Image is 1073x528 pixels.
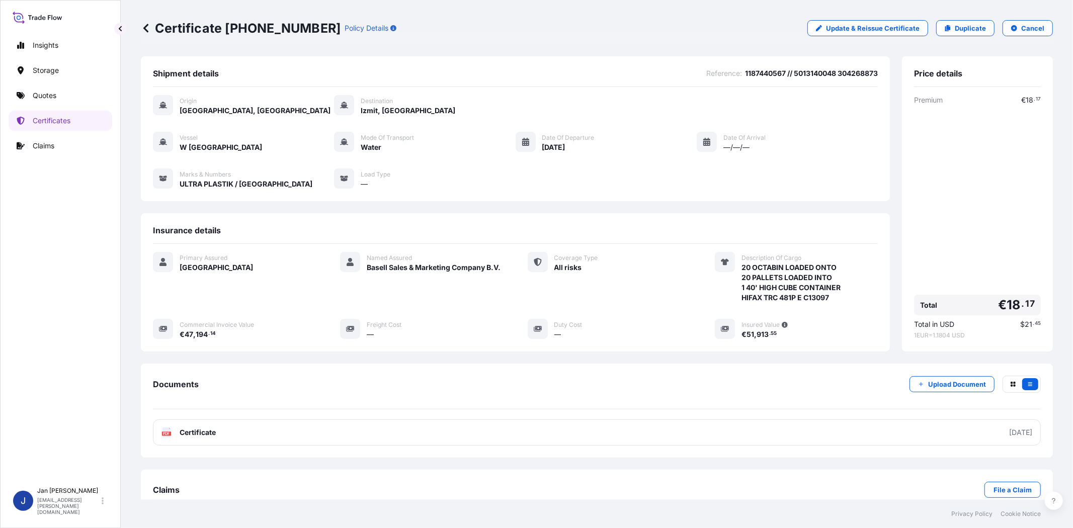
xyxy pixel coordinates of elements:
[542,142,565,152] span: [DATE]
[9,85,112,106] a: Quotes
[706,68,742,78] span: Reference :
[9,60,112,80] a: Storage
[1001,510,1041,518] a: Cookie Notice
[1026,301,1035,307] span: 17
[9,35,112,55] a: Insights
[984,482,1041,498] a: File a Claim
[361,142,381,152] span: Water
[180,179,312,189] span: ULTRA PLASTIK / [GEOGRAPHIC_DATA]
[741,331,747,338] span: €
[210,332,216,335] span: 14
[361,106,455,116] span: Izmit, [GEOGRAPHIC_DATA]
[180,134,198,142] span: Vessel
[361,170,390,179] span: Load Type
[1033,322,1034,325] span: .
[141,20,341,36] p: Certificate [PHONE_NUMBER]
[153,498,313,508] span: No claims were submitted against this certificate .
[345,23,388,33] p: Policy Details
[9,136,112,156] a: Claims
[367,262,501,273] span: Basell Sales & Marketing Company B.V.
[180,427,216,437] span: Certificate
[153,419,1041,446] a: PDFCertificate[DATE]
[1021,97,1026,104] span: €
[554,262,582,273] span: All risks
[1022,301,1025,307] span: .
[1025,321,1032,328] span: 21
[741,254,801,262] span: Description Of Cargo
[33,40,58,50] p: Insights
[208,332,210,335] span: .
[37,497,100,515] p: [EMAIL_ADDRESS][PERSON_NAME][DOMAIN_NAME]
[920,300,937,310] span: Total
[914,331,1041,339] span: 1 EUR = 1.1804 USD
[994,485,1032,495] p: File a Claim
[998,299,1007,311] span: €
[554,254,598,262] span: Coverage Type
[193,331,196,338] span: ,
[180,262,253,273] span: [GEOGRAPHIC_DATA]
[361,97,393,105] span: Destination
[180,97,197,105] span: Origin
[771,332,777,335] span: 55
[1007,299,1020,311] span: 18
[826,23,920,33] p: Update & Reissue Certificate
[180,170,231,179] span: Marks & Numbers
[367,329,374,339] span: —
[914,68,962,78] span: Price details
[723,134,766,142] span: Date of Arrival
[180,254,227,262] span: Primary Assured
[367,254,412,262] span: Named Assured
[1034,98,1035,101] span: .
[153,379,199,389] span: Documents
[741,262,841,303] span: 20 OCTABIN LOADED ONTO 20 PALLETS LOADED INTO 1 40' HIGH CUBE CONTAINER HIFAX TRC 481P E C13097
[37,487,100,495] p: Jan [PERSON_NAME]
[1009,427,1032,437] div: [DATE]
[1020,321,1025,328] span: $
[745,68,878,78] span: 1187440567 // 5013140048 304268873
[153,68,219,78] span: Shipment details
[163,432,170,435] text: PDF
[185,331,193,338] span: 47
[180,142,262,152] span: W [GEOGRAPHIC_DATA]
[9,111,112,131] a: Certificates
[196,331,208,338] span: 194
[180,106,331,116] span: [GEOGRAPHIC_DATA], [GEOGRAPHIC_DATA]
[936,20,995,36] a: Duplicate
[747,331,754,338] span: 51
[914,95,943,105] span: Premium
[1035,322,1041,325] span: 45
[554,321,583,329] span: Duty Cost
[928,379,986,389] p: Upload Document
[361,134,414,142] span: Mode of Transport
[361,179,368,189] span: —
[754,331,757,338] span: ,
[914,319,954,329] span: Total in USD
[951,510,993,518] a: Privacy Policy
[1003,20,1053,36] button: Cancel
[180,331,185,338] span: €
[1036,98,1041,101] span: 17
[554,329,561,339] span: —
[33,141,54,151] p: Claims
[769,332,771,335] span: .
[757,331,769,338] span: 913
[33,91,56,101] p: Quotes
[153,225,221,235] span: Insurance details
[723,142,750,152] span: —/—/—
[542,134,595,142] span: Date of Departure
[21,496,26,506] span: J
[955,23,986,33] p: Duplicate
[741,321,780,329] span: Insured Value
[807,20,928,36] a: Update & Reissue Certificate
[1026,97,1033,104] span: 18
[180,321,254,329] span: Commercial Invoice Value
[153,485,180,495] span: Claims
[33,65,59,75] p: Storage
[33,116,70,126] p: Certificates
[367,321,401,329] span: Freight Cost
[1021,23,1044,33] p: Cancel
[910,376,995,392] button: Upload Document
